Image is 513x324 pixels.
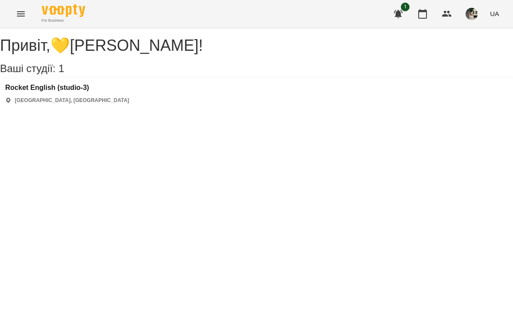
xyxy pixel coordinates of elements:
[42,18,85,23] span: For Business
[486,6,503,22] button: UA
[15,97,129,104] p: [GEOGRAPHIC_DATA], [GEOGRAPHIC_DATA]
[490,9,499,18] span: UA
[10,3,31,24] button: Menu
[401,3,410,11] span: 1
[58,63,64,74] span: 1
[466,8,478,20] img: cf4d6eb83d031974aacf3fedae7611bc.jpeg
[42,4,85,17] img: Voopty Logo
[5,84,129,92] a: Rocket English (studio-3)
